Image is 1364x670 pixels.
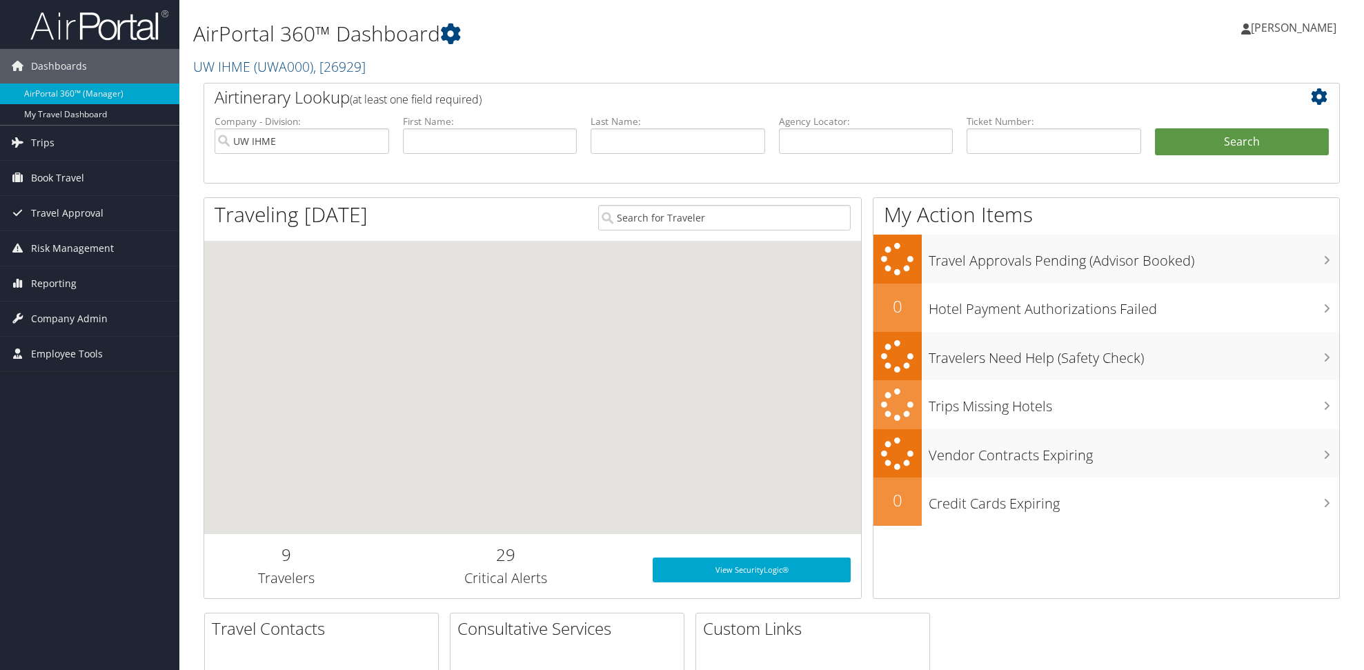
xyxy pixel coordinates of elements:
img: airportal-logo.png [30,9,168,41]
label: Last Name: [591,115,765,128]
span: ( UWA000 ) [254,57,313,76]
h1: Traveling [DATE] [215,200,368,229]
a: 0Hotel Payment Authorizations Failed [873,284,1340,332]
h2: Consultative Services [457,617,684,640]
a: [PERSON_NAME] [1241,7,1350,48]
label: First Name: [403,115,577,128]
h3: Hotel Payment Authorizations Failed [929,293,1340,319]
span: Employee Tools [31,337,103,371]
span: Book Travel [31,161,84,195]
h3: Trips Missing Hotels [929,390,1340,416]
h3: Travelers Need Help (Safety Check) [929,342,1340,368]
a: Trips Missing Hotels [873,380,1340,429]
h3: Travel Approvals Pending (Advisor Booked) [929,244,1340,270]
h2: 0 [873,295,922,318]
a: Travel Approvals Pending (Advisor Booked) [873,235,1340,284]
span: Travel Approval [31,196,103,230]
span: (at least one field required) [350,92,482,107]
h3: Credit Cards Expiring [929,487,1340,513]
span: Reporting [31,266,77,301]
h3: Critical Alerts [379,569,632,588]
a: 0Credit Cards Expiring [873,477,1340,526]
a: Vendor Contracts Expiring [873,429,1340,478]
h2: 9 [215,543,358,566]
h1: My Action Items [873,200,1340,229]
label: Agency Locator: [779,115,953,128]
h2: Custom Links [703,617,929,640]
h3: Vendor Contracts Expiring [929,439,1340,465]
a: Travelers Need Help (Safety Check) [873,332,1340,381]
span: , [ 26929 ] [313,57,366,76]
span: Trips [31,126,55,160]
h3: Travelers [215,569,358,588]
span: Company Admin [31,302,108,336]
label: Ticket Number: [967,115,1141,128]
span: [PERSON_NAME] [1251,20,1336,35]
h1: AirPortal 360™ Dashboard [193,19,965,48]
button: Search [1155,128,1330,156]
input: Search for Traveler [598,205,851,230]
a: UW IHME [193,57,366,76]
h2: Airtinerary Lookup [215,86,1234,109]
h2: 0 [873,489,922,512]
a: View SecurityLogic® [653,558,851,582]
span: Risk Management [31,231,114,266]
h2: 29 [379,543,632,566]
span: Dashboards [31,49,87,83]
label: Company - Division: [215,115,389,128]
h2: Travel Contacts [212,617,438,640]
